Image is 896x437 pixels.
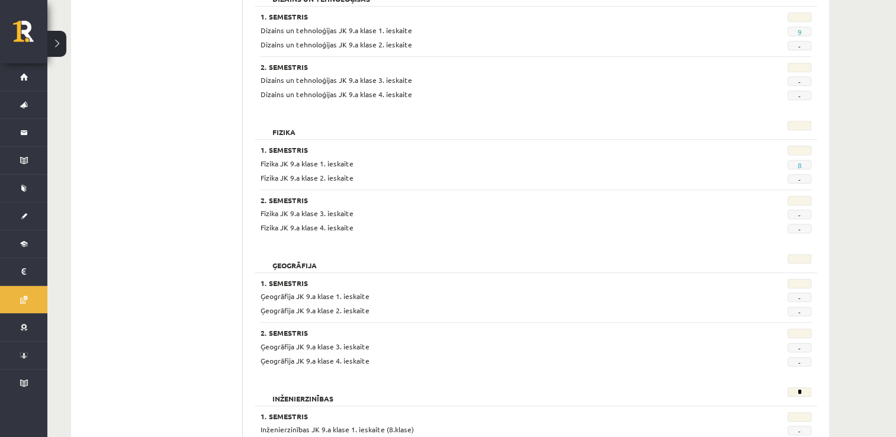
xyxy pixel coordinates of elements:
[797,27,801,37] a: 9
[261,159,354,168] span: Fizika JK 9.a klase 1. ieskaite
[261,387,345,399] h2: Inženierzinības
[261,173,354,182] span: Fizika JK 9.a klase 2. ieskaite
[788,343,811,352] span: -
[261,425,414,434] span: Inženierzinības JK 9.a klase 1. ieskaite (8.klase)
[261,146,717,154] h3: 1. Semestris
[788,426,811,435] span: -
[261,40,412,49] span: Dizains un tehnoloģijas JK 9.a klase 2. ieskaite
[13,21,47,50] a: Rīgas 1. Tālmācības vidusskola
[788,174,811,184] span: -
[261,342,370,351] span: Ģeogrāfija JK 9.a klase 3. ieskaite
[788,210,811,219] span: -
[261,291,370,301] span: Ģeogrāfija JK 9.a klase 1. ieskaite
[788,224,811,233] span: -
[261,254,329,266] h2: Ģeogrāfija
[788,307,811,316] span: -
[788,293,811,302] span: -
[261,25,412,35] span: Dizains un tehnoloģijas JK 9.a klase 1. ieskaite
[788,76,811,86] span: -
[261,208,354,218] span: Fizika JK 9.a klase 3. ieskaite
[261,306,370,315] span: Ģeogrāfija JK 9.a klase 2. ieskaite
[261,279,717,287] h3: 1. Semestris
[261,412,717,420] h3: 1. Semestris
[261,89,412,99] span: Dizains un tehnoloģijas JK 9.a klase 4. ieskaite
[261,12,717,21] h3: 1. Semestris
[261,196,717,204] h3: 2. Semestris
[788,91,811,100] span: -
[261,121,307,133] h2: Fizika
[788,357,811,367] span: -
[261,223,354,232] span: Fizika JK 9.a klase 4. ieskaite
[788,41,811,50] span: -
[797,160,801,170] a: 8
[261,329,717,337] h3: 2. Semestris
[261,63,717,71] h3: 2. Semestris
[261,356,370,365] span: Ģeogrāfija JK 9.a klase 4. ieskaite
[261,75,412,85] span: Dizains un tehnoloģijas JK 9.a klase 3. ieskaite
